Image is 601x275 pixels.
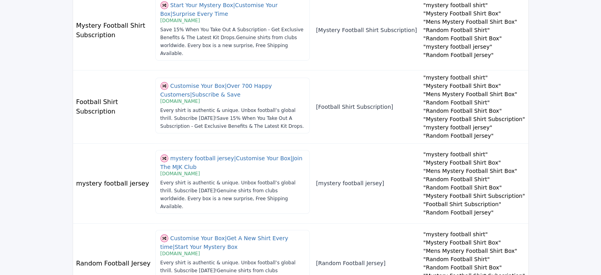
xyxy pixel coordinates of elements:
p: "Mens Mystery Football Shirt Box" [423,90,525,99]
span: Customise Your Box [170,235,227,241]
span: | [225,235,227,241]
p: "Mens Mystery Football Shirt Box" [423,167,525,175]
img: shuffle.svg [160,154,168,162]
p: [Random Football Jersey] [316,259,417,267]
span: [DOMAIN_NAME] [160,99,200,104]
p: "Mystery Football Shirt Box" [423,239,525,247]
p: "Random Football Shirt Box" [423,107,525,115]
span: Show different combination [160,154,168,162]
p: "Random Football Shirt" [423,175,525,184]
span: Start Your Mystery Box [170,2,235,8]
p: "Football Shirt Subscription" [423,200,525,209]
td: Football Shirt Subscription [73,70,155,144]
span: | [234,155,236,161]
p: "Random Football Shirt Box" [423,264,525,272]
p: "Random Football Jersey" [423,51,525,59]
span: | [173,244,175,250]
p: "Random Football Jersey" [423,132,525,140]
span: . [302,123,304,129]
span: Every shirt is authentic & unique. Unbox football’s global thrill. Subscribe [DATE]! [160,260,296,273]
span: Customise Your Box [170,82,227,89]
span: Save 15% When You Take Out A Subscription - Get Exclusive Benefits & The Latest Kit Drops [160,116,304,129]
span: [DOMAIN_NAME] [160,171,200,176]
span: Show different combination [160,1,168,9]
span: Genuine shirts from clubs worldwide. Every box is a new surprise, Free Shipping Available [160,188,288,209]
span: | [171,11,173,17]
p: "Mystery Football Shirt Subscription" [423,192,525,200]
span: . [182,204,183,209]
p: "mystery football jersey" [423,43,525,51]
p: "Random Football Shirt" [423,255,525,264]
p: [Football Shirt Subscription] [316,103,417,111]
span: Show different combination [160,82,168,89]
p: "Random Football Jersey" [423,209,525,217]
span: | [190,91,192,98]
span: Customise Your Box [236,155,292,161]
p: "Random Football Shirt Box" [423,34,525,43]
img: shuffle.svg [160,234,168,242]
p: "Random Football Shirt Box" [423,184,525,192]
td: mystery football jersey [73,144,155,224]
img: shuffle.svg [160,82,168,90]
span: Save 15% When You Take Out A Subscription - Get Exclusive Benefits & The Latest Kit Drops [160,27,303,40]
p: "Mens Mystery Football Shirt Box" [423,247,525,255]
span: Subscribe & Save [192,91,241,98]
span: [DOMAIN_NAME] [160,18,200,23]
p: [mystery football jersey] [316,179,417,188]
p: "Mystery Football Shirt Box" [423,82,525,90]
span: . [235,35,236,40]
span: Every shirt is authentic & unique. Unbox football’s global thrill. Subscribe [DATE]! [160,108,296,121]
span: [DOMAIN_NAME] [160,251,200,256]
span: Genuine shirts from clubs worldwide. Every box is a new surprise, Free Shipping Available [160,35,297,56]
p: [Mystery Football Shirt Subscription] [316,26,417,34]
span: mystery football jersey [170,155,236,161]
span: Start Your Mystery Box [175,244,237,250]
p: "Random Football Shirt" [423,99,525,107]
p: "mystery football shirt" [423,150,525,159]
span: Show different combination [160,234,168,242]
p: "Random Football Shirt" [423,26,525,34]
p: "mystery football shirt" [423,74,525,82]
span: . [182,51,183,56]
span: | [290,155,292,161]
span: | [225,82,227,89]
span: | [233,2,235,8]
span: Surprise Every Time [172,11,228,17]
p: "mystery football shirt" [423,1,525,9]
p: "mystery football jersey" [423,123,525,132]
img: shuffle.svg [160,1,168,9]
p: "Mens Mystery Football Shirt Box" [423,18,525,26]
span: Over 700 Happy Customers [160,82,272,98]
p: "Mystery Football Shirt Box" [423,9,525,18]
span: Every shirt is authentic & unique. Unbox football’s global thrill. Subscribe [DATE]! [160,180,296,193]
p: "mystery football shirt" [423,230,525,239]
p: "Mystery Football Shirt Subscription" [423,115,525,123]
p: "Mystery Football Shirt Box" [423,159,525,167]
